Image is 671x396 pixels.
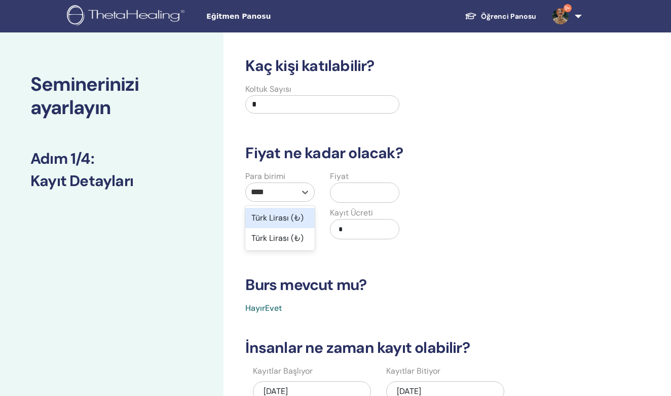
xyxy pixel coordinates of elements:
label: Kayıtlar Bitiyor [386,365,440,377]
span: 9+ [564,4,572,12]
label: Koltuk Sayısı [245,83,291,95]
h3: Kayıt Detayları [30,172,193,190]
span: Eğitmen Panosu [206,11,358,22]
h3: Fiyat ne kadar olacak? [239,144,589,162]
h3: Adım 1/4 : [30,150,193,168]
label: Fiyat [330,170,349,183]
div: Türk Lirası (₺) [245,208,315,228]
h2: Seminerinizi ayarlayın [30,73,193,119]
label: Kayıt Ücreti [330,207,373,219]
div: Türk Lirası (₺) [245,228,315,248]
h3: İnsanlar ne zaman kayıt olabilir? [239,339,589,357]
span: HayırEvet [245,303,282,313]
h3: Kaç kişi katılabilir? [239,57,589,75]
img: default.jpg [552,8,569,24]
img: graduation-cap-white.svg [465,12,477,20]
label: Para birimi [245,170,285,183]
a: Öğrenci Panosu [457,7,544,26]
h3: Burs mevcut mu? [239,276,589,294]
label: Kayıtlar Başlıyor [253,365,313,377]
img: logo.png [67,5,188,28]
